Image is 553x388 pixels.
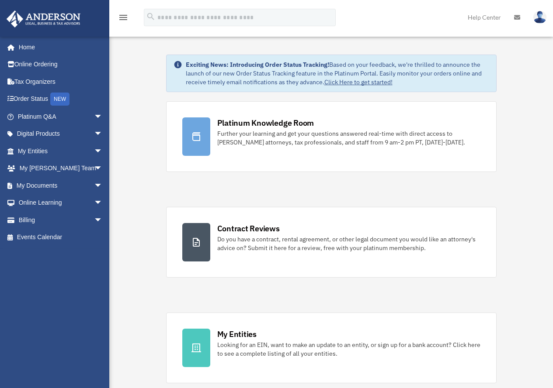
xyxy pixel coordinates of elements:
a: My [PERSON_NAME] Teamarrow_drop_down [6,160,116,177]
div: NEW [50,93,70,106]
a: Platinum Knowledge Room Further your learning and get your questions answered real-time with dire... [166,101,497,172]
img: User Pic [533,11,546,24]
a: Order StatusNEW [6,90,116,108]
img: Anderson Advisors Platinum Portal [4,10,83,27]
div: Based on your feedback, we're thrilled to announce the launch of our new Order Status Tracking fe... [186,60,489,86]
div: Looking for an EIN, want to make an update to an entity, or sign up for a bank account? Click her... [217,340,480,358]
div: Further your learning and get your questions answered real-time with direct access to [PERSON_NAM... [217,129,480,147]
a: My Documentsarrow_drop_down [6,177,116,194]
span: arrow_drop_down [94,160,111,178]
div: Platinum Knowledge Room [217,117,314,128]
div: My Entities [217,329,257,340]
a: Online Learningarrow_drop_down [6,194,116,212]
a: menu [118,15,129,23]
a: Click Here to get started! [324,78,393,86]
span: arrow_drop_down [94,142,111,160]
a: My Entities Looking for an EIN, want to make an update to an entity, or sign up for a bank accoun... [166,312,497,383]
a: Digital Productsarrow_drop_down [6,125,116,143]
a: Tax Organizers [6,73,116,90]
span: arrow_drop_down [94,177,111,195]
a: Online Ordering [6,56,116,73]
span: arrow_drop_down [94,125,111,143]
i: menu [118,12,129,23]
span: arrow_drop_down [94,211,111,229]
a: My Entitiesarrow_drop_down [6,142,116,160]
a: Platinum Q&Aarrow_drop_down [6,108,116,125]
div: Contract Reviews [217,223,280,234]
a: Contract Reviews Do you have a contract, rental agreement, or other legal document you would like... [166,207,497,278]
a: Billingarrow_drop_down [6,211,116,229]
a: Home [6,38,111,56]
div: Do you have a contract, rental agreement, or other legal document you would like an attorney's ad... [217,235,480,252]
i: search [146,12,156,21]
span: arrow_drop_down [94,194,111,212]
strong: Exciting News: Introducing Order Status Tracking! [186,61,329,69]
a: Events Calendar [6,229,116,246]
span: arrow_drop_down [94,108,111,126]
